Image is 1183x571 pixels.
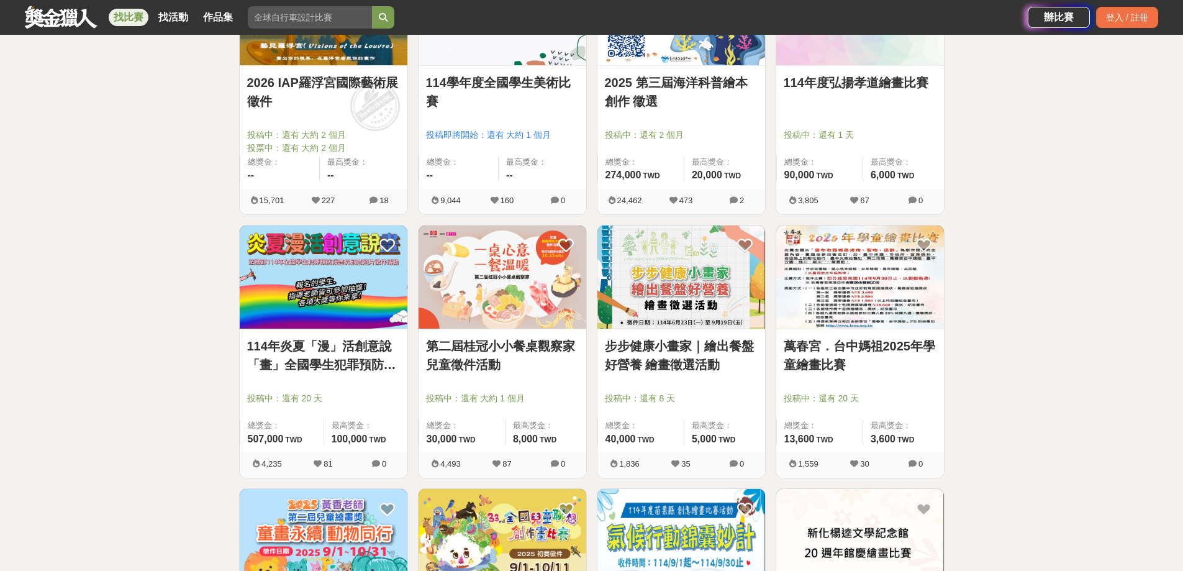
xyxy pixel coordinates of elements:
[871,170,895,180] span: 6,000
[637,436,654,444] span: TWD
[506,170,513,180] span: --
[426,129,579,142] span: 投稿即將開始：還有 大約 1 個月
[198,9,238,26] a: 作品集
[426,392,579,405] span: 投稿中：還有 大約 1 個月
[605,129,758,142] span: 投稿中：還有 2 個月
[247,73,400,111] a: 2026 IAP羅浮宮國際藝術展徵件
[561,459,565,468] span: 0
[332,434,368,444] span: 100,000
[897,171,914,180] span: TWD
[426,337,579,374] a: 第二屆桂冠小小餐桌觀察家兒童徵件活動
[285,436,302,444] span: TWD
[327,170,334,180] span: --
[332,419,400,432] span: 最高獎金：
[692,170,722,180] span: 20,000
[776,226,944,329] img: Cover Image
[897,436,914,444] span: TWD
[248,170,255,180] span: --
[784,337,936,374] a: 萬春宮．台中媽祖2025年學童繪畫比賽
[248,156,312,168] span: 總獎金：
[692,434,717,444] span: 5,000
[247,142,400,155] span: 投票中：還有 大約 2 個月
[440,459,461,468] span: 4,493
[1096,7,1158,28] div: 登入 / 註冊
[248,6,372,29] input: 全球自行車設計比賽
[860,196,869,205] span: 67
[419,226,586,330] a: Cover Image
[816,436,833,444] span: TWD
[643,171,659,180] span: TWD
[871,419,936,432] span: 最高獎金：
[506,156,579,168] span: 最高獎金：
[619,459,640,468] span: 1,836
[816,171,833,180] span: TWD
[605,73,758,111] a: 2025 第三屆海洋科普繪本創作 徵選
[860,459,869,468] span: 30
[784,129,936,142] span: 投稿中：還有 1 天
[427,419,497,432] span: 總獎金：
[605,419,676,432] span: 總獎金：
[605,156,676,168] span: 總獎金：
[918,196,923,205] span: 0
[369,436,386,444] span: TWD
[692,419,758,432] span: 最高獎金：
[502,459,511,468] span: 87
[605,170,641,180] span: 274,000
[784,434,815,444] span: 13,600
[784,156,855,168] span: 總獎金：
[784,170,815,180] span: 90,000
[247,392,400,405] span: 投稿中：還有 20 天
[597,226,765,330] a: Cover Image
[153,9,193,26] a: 找活動
[724,171,741,180] span: TWD
[382,459,386,468] span: 0
[605,337,758,374] a: 步步健康小畫家｜繪出餐盤好營養 繪畫徵選活動
[379,196,388,205] span: 18
[605,434,636,444] span: 40,000
[513,434,538,444] span: 8,000
[260,196,284,205] span: 15,701
[784,392,936,405] span: 投稿中：還有 20 天
[784,419,855,432] span: 總獎金：
[798,196,818,205] span: 3,805
[679,196,693,205] span: 473
[871,434,895,444] span: 3,600
[501,196,514,205] span: 160
[109,9,148,26] a: 找比賽
[240,226,407,329] img: Cover Image
[561,196,565,205] span: 0
[427,434,457,444] span: 30,000
[426,73,579,111] a: 114學年度全國學生美術比賽
[427,170,433,180] span: --
[1028,7,1090,28] a: 辦比賽
[240,226,407,330] a: Cover Image
[322,196,335,205] span: 227
[918,459,923,468] span: 0
[681,459,690,468] span: 35
[247,337,400,374] a: 114年炎夏「漫」活創意說「畫」全國學生犯罪預防漫畫與創意短片徵件
[740,459,744,468] span: 0
[597,226,765,329] img: Cover Image
[784,73,936,92] a: 114年度弘揚孝道繪畫比賽
[692,156,758,168] span: 最高獎金：
[427,156,491,168] span: 總獎金：
[513,419,579,432] span: 最高獎金：
[617,196,642,205] span: 24,462
[540,436,556,444] span: TWD
[718,436,735,444] span: TWD
[740,196,744,205] span: 2
[458,436,475,444] span: TWD
[324,459,332,468] span: 81
[261,459,282,468] span: 4,235
[419,226,586,329] img: Cover Image
[798,459,818,468] span: 1,559
[871,156,936,168] span: 最高獎金：
[248,419,316,432] span: 總獎金：
[247,129,400,142] span: 投稿中：還有 大約 2 個月
[605,392,758,405] span: 投稿中：還有 8 天
[248,434,284,444] span: 507,000
[776,226,944,330] a: Cover Image
[440,196,461,205] span: 9,044
[327,156,400,168] span: 最高獎金：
